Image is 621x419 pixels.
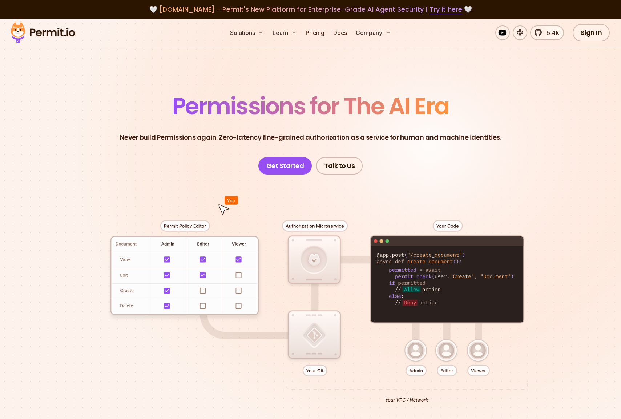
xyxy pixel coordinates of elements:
[303,25,327,40] a: Pricing
[353,25,394,40] button: Company
[172,90,449,122] span: Permissions for The AI Era
[316,157,363,175] a: Talk to Us
[120,132,501,143] p: Never build Permissions again. Zero-latency fine-grained authorization as a service for human and...
[573,24,610,41] a: Sign In
[430,5,462,14] a: Try it here
[330,25,350,40] a: Docs
[159,5,462,14] span: [DOMAIN_NAME] - Permit's New Platform for Enterprise-Grade AI Agent Security |
[530,25,564,40] a: 5.4k
[258,157,312,175] a: Get Started
[543,28,559,37] span: 5.4k
[17,4,604,15] div: 🤍 🤍
[7,20,78,45] img: Permit logo
[227,25,267,40] button: Solutions
[270,25,300,40] button: Learn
